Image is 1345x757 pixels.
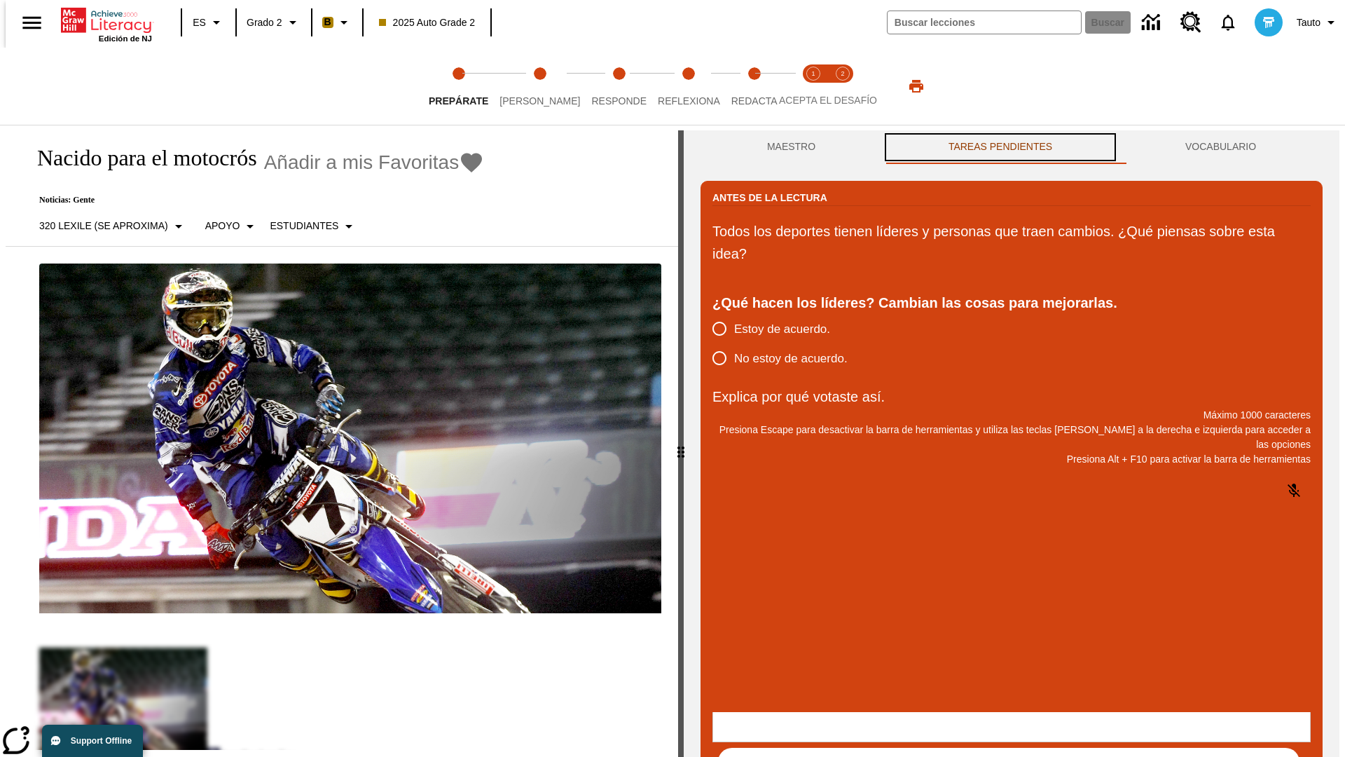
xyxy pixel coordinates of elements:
[39,264,661,614] img: El corredor de motocrós James Stewart vuela por los aires en su motocicleta de montaña
[379,15,476,30] span: 2025 Auto Grade 2
[1133,4,1172,42] a: Centro de información
[779,95,877,106] span: ACEPTA EL DESAFÍO
[793,48,834,125] button: Acepta el desafío lee step 1 of 2
[701,130,1323,164] div: Instructional Panel Tabs
[488,48,591,125] button: Lee step 2 of 5
[882,130,1119,164] button: TAREAS PENDIENTES
[658,95,720,107] span: Reflexiona
[1255,8,1283,36] img: avatar image
[712,292,1311,314] div: ¿Qué hacen los líderes? Cambian las cosas para mejorarlas.
[324,13,331,31] span: B
[22,145,257,171] h1: Nacido para el motocrós
[701,130,882,164] button: Maestro
[317,10,358,35] button: Boost El color de la clase es anaranjado claro. Cambiar el color de la clase.
[61,5,152,43] div: Portada
[270,219,338,233] p: Estudiantes
[1210,4,1246,41] a: Notificaciones
[99,34,152,43] span: Edición de NJ
[6,11,205,24] body: Explica por qué votaste así. Máximo 1000 caracteres Presiona Alt + F10 para activar la barra de h...
[71,736,132,746] span: Support Offline
[712,190,827,205] h2: Antes de la lectura
[264,214,363,239] button: Seleccionar estudiante
[712,220,1311,265] p: Todos los deportes tienen líderes y personas que traen cambios. ¿Qué piensas sobre esta idea?
[712,423,1311,452] p: Presiona Escape para desactivar la barra de herramientas y utiliza las teclas [PERSON_NAME] a la ...
[712,386,1311,408] p: Explica por qué votaste así.
[822,48,863,125] button: Acepta el desafío contesta step 2 of 2
[1277,474,1311,507] button: Haga clic para activar la función de reconocimiento de voz
[712,314,859,373] div: poll
[841,70,844,77] text: 2
[1246,4,1291,41] button: Escoja un nuevo avatar
[731,95,778,107] span: Redacta
[264,150,485,175] button: Añadir a mis Favoritas - Nacido para el motocrós
[186,10,231,35] button: Lenguaje: ES, Selecciona un idioma
[11,2,53,43] button: Abrir el menú lateral
[888,11,1081,34] input: Buscar campo
[193,15,206,30] span: ES
[499,95,580,107] span: [PERSON_NAME]
[418,48,499,125] button: Prepárate step 1 of 5
[734,320,830,339] span: Estoy de acuerdo.
[1291,10,1345,35] button: Perfil/Configuración
[678,130,684,757] div: Pulsa la tecla de intro o la barra espaciadora y luego presiona las flechas de derecha e izquierd...
[734,350,848,368] span: No estoy de acuerdo.
[684,130,1339,757] div: activity
[247,15,282,30] span: Grado 2
[34,214,193,239] button: Seleccione Lexile, 320 Lexile (Se aproxima)
[591,95,647,107] span: Responde
[1297,15,1320,30] span: Tauto
[720,48,789,125] button: Redacta step 5 of 5
[712,452,1311,467] p: Presiona Alt + F10 para activar la barra de herramientas
[22,195,484,205] p: Noticias: Gente
[429,95,488,107] span: Prepárate
[205,219,240,233] p: Apoyo
[647,48,731,125] button: Reflexiona step 4 of 5
[200,214,265,239] button: Tipo de apoyo, Apoyo
[580,48,658,125] button: Responde step 3 of 5
[6,130,678,750] div: reading
[1172,4,1210,41] a: Centro de recursos, Se abrirá en una pestaña nueva.
[894,74,939,99] button: Imprimir
[712,408,1311,423] p: Máximo 1000 caracteres
[264,151,460,174] span: Añadir a mis Favoritas
[241,10,307,35] button: Grado: Grado 2, Elige un grado
[1119,130,1323,164] button: VOCABULARIO
[39,219,168,233] p: 320 Lexile (Se aproxima)
[811,70,815,77] text: 1
[42,725,143,757] button: Support Offline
